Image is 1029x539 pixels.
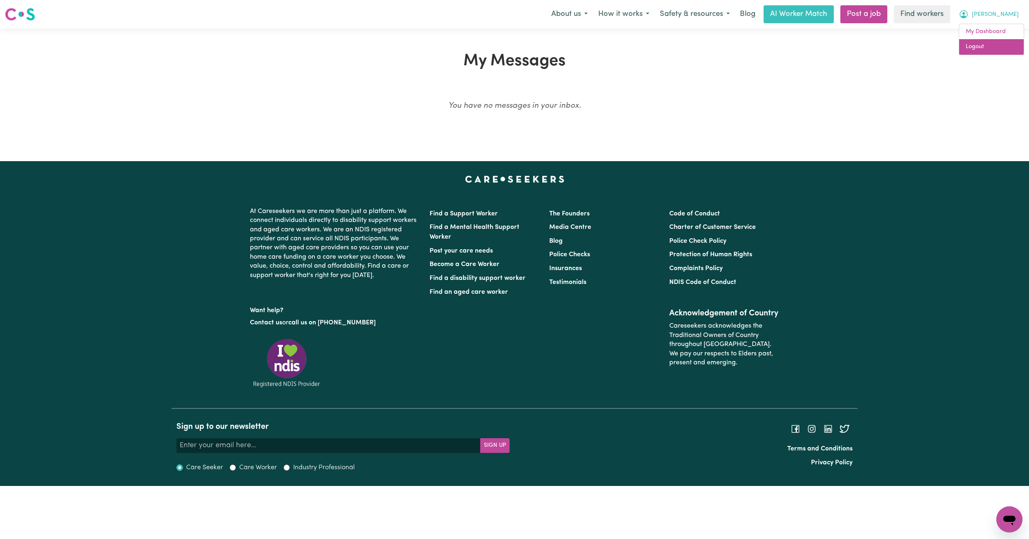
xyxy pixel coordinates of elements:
button: About us [546,6,593,23]
a: Find a disability support worker [430,275,526,282]
a: Find an aged care worker [430,289,508,295]
a: Find a Mental Health Support Worker [430,224,519,240]
a: The Founders [549,211,590,217]
label: Care Worker [239,463,277,472]
a: Testimonials [549,279,586,286]
em: You have no messages in your inbox. [448,102,581,110]
a: Post a job [840,5,887,23]
p: Careseekers acknowledges the Traditional Owners of Country throughout [GEOGRAPHIC_DATA]. We pay o... [669,318,779,370]
a: Insurances [549,265,582,272]
a: Privacy Policy [811,459,853,466]
span: [PERSON_NAME] [972,10,1019,19]
h2: Sign up to our newsletter [176,422,510,432]
a: Police Checks [549,251,590,258]
a: Follow Careseekers on LinkedIn [823,426,833,432]
a: call us on [PHONE_NUMBER] [288,319,376,326]
input: Enter your email here... [176,438,481,453]
a: Careseekers logo [5,5,35,24]
label: Care Seeker [186,463,223,472]
a: Find workers [894,5,950,23]
a: Find a Support Worker [430,211,498,217]
a: My Dashboard [959,24,1024,40]
a: Blog [735,5,760,23]
button: Safety & resources [655,6,735,23]
a: Follow Careseekers on Facebook [791,426,800,432]
a: NDIS Code of Conduct [669,279,736,286]
a: Media Centre [549,224,591,231]
a: Blog [549,238,563,244]
a: Follow Careseekers on Twitter [840,426,849,432]
button: Subscribe [480,438,510,453]
a: Police Check Policy [669,238,726,244]
h2: Acknowledgement of Country [669,308,779,318]
label: Industry Professional [293,463,355,472]
button: My Account [953,6,1024,23]
a: Code of Conduct [669,211,720,217]
a: Contact us [250,319,282,326]
a: Follow Careseekers on Instagram [807,426,817,432]
iframe: Button to launch messaging window, conversation in progress [996,506,1022,532]
a: Post your care needs [430,248,493,254]
a: Terms and Conditions [787,446,853,452]
a: Protection of Human Rights [669,251,752,258]
div: My Account [959,24,1024,55]
a: Complaints Policy [669,265,723,272]
a: Become a Care Worker [430,261,499,268]
a: Careseekers home page [465,176,564,182]
img: Careseekers logo [5,7,35,22]
p: Want help? [250,303,420,315]
p: or [250,315,420,330]
a: AI Worker Match [764,5,834,23]
button: How it works [593,6,655,23]
p: At Careseekers we are more than just a platform. We connect individuals directly to disability su... [250,204,420,283]
a: Charter of Customer Service [669,224,756,231]
a: Logout [959,39,1024,55]
img: Registered NDIS provider [250,337,323,388]
h1: My Messages [176,51,853,71]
